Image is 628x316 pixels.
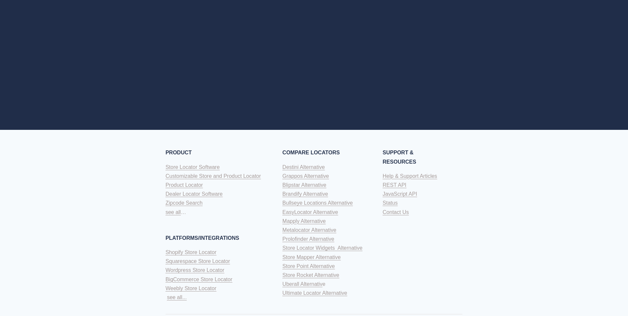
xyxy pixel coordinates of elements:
[282,262,335,271] a: Store Point Alternative
[383,173,437,179] span: Help & Support Articles
[383,200,398,206] span: Status
[383,209,409,215] span: Contact Us
[282,150,340,155] strong: COMPARE LOCATORS
[166,235,239,241] strong: PLATFORMS/INTEGRATIONS
[282,209,338,215] span: EasyLocator Alternative
[282,263,335,269] span: Store Point Alternative
[282,172,329,181] a: Grappos Alternative
[282,281,322,287] span: Uberall Alternativ
[282,254,341,260] span: Store Mapper Alternative
[383,208,409,217] a: Contact Us
[166,266,224,275] a: Wordpress Store Locator
[282,208,338,217] a: EasyLocator Alternative
[166,182,203,188] span: Product Locator
[166,173,261,179] span: Customizable Store and Product Locator
[282,272,339,278] span: Store Rocket Alternative
[282,245,362,251] span: Store Locator Widgets Alternative
[282,189,328,198] a: Brandify Alternative
[166,249,217,255] span: Shopify Store Locator
[282,226,336,235] a: Metalocator Alternative
[166,208,181,217] a: see all
[383,189,417,198] a: JavaScript API
[282,164,325,170] span: Destini Alternative
[166,209,181,215] span: see all
[166,284,217,293] a: Weebly Store Locator
[383,191,417,197] span: JavaScript API
[282,290,347,296] span: Ultimate Locator Alternative
[383,182,407,188] span: REST API
[282,200,353,206] span: Bullseye Locations Alternative
[166,258,230,264] span: Squarespace Store Locator
[282,227,336,233] span: Metalocator Alternative
[282,253,341,262] a: Store Mapper Alternative
[167,294,187,300] span: see all...
[282,280,322,289] a: Uberall Alternativ
[166,164,220,170] span: Store Locator Software
[166,191,223,197] span: Dealer Locator Software
[167,293,187,302] a: see all...
[282,289,347,297] a: Ultimate Locator Alternative
[282,191,328,197] span: Brandify Alternative
[166,150,192,155] strong: PRODUCT
[282,173,329,179] span: Grappos Alternative
[282,181,326,189] a: Blipstar Alternative
[166,200,203,206] span: Zipcode Search
[322,281,325,287] span: e
[181,209,186,215] span: …
[166,198,203,207] a: Zipcode Search
[166,248,217,257] a: Shopify Store Locator
[383,181,407,189] a: REST API
[282,235,334,243] a: Prolofinder Alternative
[282,217,326,226] a: Mapply Alternative
[282,182,326,188] span: Blipstar Alternative
[166,189,223,198] a: Dealer Locator Software
[166,257,230,266] a: Squarespace Store Locator
[282,236,334,242] span: Prolofinder Alternative
[282,163,325,172] a: Destini Alternative
[166,275,232,284] a: BigCommerce Store Locator
[282,271,339,280] a: Store Rocket Alternative
[383,198,398,207] a: Status
[166,286,217,291] span: Weebly Store Locator
[166,181,203,189] a: Product Locator
[383,150,416,164] strong: SUPPORT & RESOURCES
[383,172,437,181] a: Help & Support Articles
[166,267,224,273] span: Wordpress Store Locator
[166,163,220,172] a: Store Locator Software
[282,243,362,252] a: Store Locator Widgets Alternative
[166,277,232,282] span: BigCommerce Store Locator
[166,172,261,181] a: Customizable Store and Product Locator
[282,198,353,207] a: Bullseye Locations Alternative
[282,218,326,224] span: Mapply Alternative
